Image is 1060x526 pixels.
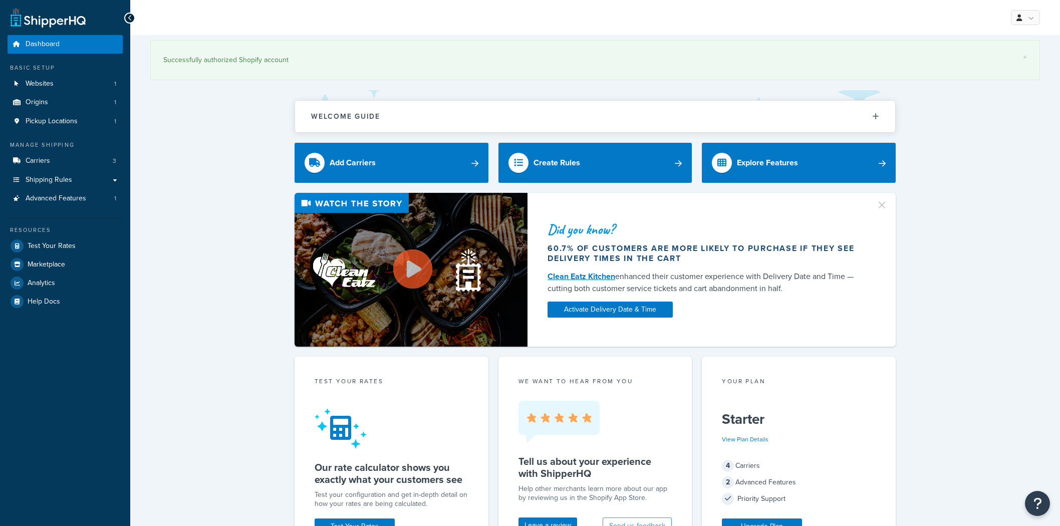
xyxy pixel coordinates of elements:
div: Add Carriers [330,156,376,170]
div: Advanced Features [722,475,876,489]
span: Help Docs [28,298,60,306]
a: Explore Features [702,143,896,183]
div: Test your configuration and get in-depth detail on how your rates are being calculated. [315,490,468,508]
div: Manage Shipping [8,141,123,149]
span: 1 [114,117,116,126]
span: Analytics [28,279,55,288]
h5: Starter [722,411,876,427]
span: Carriers [26,157,50,165]
span: Dashboard [26,40,60,49]
div: Your Plan [722,377,876,388]
a: Test Your Rates [8,237,123,255]
div: 60.7% of customers are more likely to purchase if they see delivery times in the cart [548,243,864,264]
a: Carriers3 [8,152,123,170]
h5: Tell us about your experience with ShipperHQ [518,455,672,479]
li: Pickup Locations [8,112,123,131]
div: Did you know? [548,222,864,236]
a: × [1023,53,1027,61]
a: Advanced Features1 [8,189,123,208]
li: Carriers [8,152,123,170]
div: Resources [8,226,123,234]
a: Pickup Locations1 [8,112,123,131]
a: Create Rules [498,143,692,183]
a: Analytics [8,274,123,292]
li: Advanced Features [8,189,123,208]
div: Priority Support [722,492,876,506]
a: Marketplace [8,255,123,274]
li: Origins [8,93,123,112]
span: Pickup Locations [26,117,78,126]
p: Help other merchants learn more about our app by reviewing us in the Shopify App Store. [518,484,672,502]
span: Origins [26,98,48,107]
div: Successfully authorized Shopify account [163,53,1027,67]
span: 4 [722,460,734,472]
a: Origins1 [8,93,123,112]
span: 1 [114,98,116,107]
span: 1 [114,194,116,203]
button: Open Resource Center [1025,491,1050,516]
div: Create Rules [534,156,580,170]
span: Shipping Rules [26,176,72,184]
div: enhanced their customer experience with Delivery Date and Time — cutting both customer service ti... [548,271,864,295]
div: Carriers [722,459,876,473]
button: Welcome Guide [295,101,895,132]
a: Add Carriers [295,143,488,183]
a: Activate Delivery Date & Time [548,302,673,318]
li: Websites [8,75,123,93]
span: Test Your Rates [28,242,76,250]
span: Websites [26,80,54,88]
a: Clean Eatz Kitchen [548,271,615,282]
a: Websites1 [8,75,123,93]
span: 1 [114,80,116,88]
span: Marketplace [28,260,65,269]
span: 2 [722,476,734,488]
p: we want to hear from you [518,377,672,386]
div: Explore Features [737,156,798,170]
a: Dashboard [8,35,123,54]
a: Help Docs [8,293,123,311]
span: 3 [113,157,116,165]
div: Basic Setup [8,64,123,72]
h5: Our rate calculator shows you exactly what your customers see [315,461,468,485]
div: Test your rates [315,377,468,388]
img: Video thumbnail [295,193,527,347]
h2: Welcome Guide [311,113,380,120]
a: Shipping Rules [8,171,123,189]
span: Advanced Features [26,194,86,203]
a: View Plan Details [722,435,768,444]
